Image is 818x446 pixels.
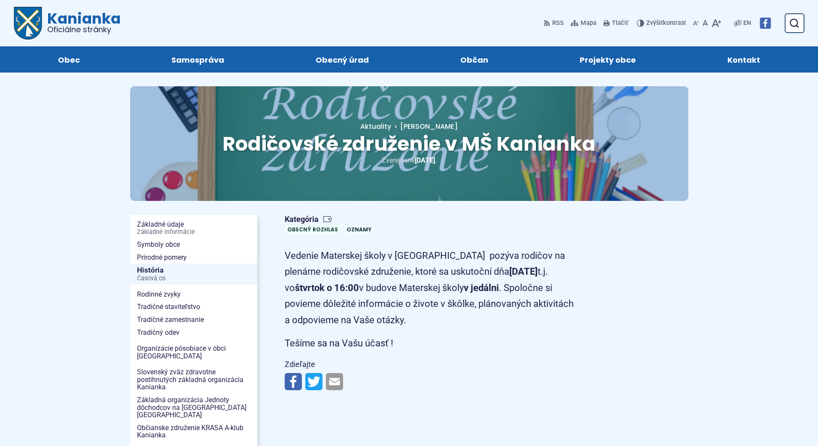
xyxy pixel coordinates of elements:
[509,266,538,277] strong: [DATE]
[130,313,257,326] a: Tradičné zamestnanie
[581,18,596,28] span: Mapa
[326,373,343,390] img: Zdieľať e-mailom
[130,326,257,339] a: Tradičný odev
[580,46,636,73] span: Projekty obce
[137,394,250,422] span: Základná organizácia Jednoty dôchodcov na [GEOGRAPHIC_DATA] [GEOGRAPHIC_DATA]
[130,300,257,313] a: Tradičné staviteľstvo
[637,14,688,32] button: Zvýšiťkontrast
[400,121,458,131] span: [PERSON_NAME]
[544,14,566,32] a: RSS
[285,335,590,351] p: Tešíme sa na Vašu účasť !
[295,282,359,293] strong: štvrtok o 16:00
[690,46,797,73] a: Kontakt
[137,342,250,362] span: Organizácie pôsobiace v obci [GEOGRAPHIC_DATA]
[285,248,590,328] p: Vedenie Materskej školy v [GEOGRAPHIC_DATA] pozýva rodičov na plenárne rodičovské združenie, ktor...
[14,7,121,39] a: Logo Kanianka, prejsť na domovskú stránku.
[691,14,701,32] button: Zmenšiť veľkosť písma
[137,422,250,442] span: Občianske združenie KRASA A-klub Kanianka
[727,46,760,73] span: Kontakt
[543,46,673,73] a: Projekty obce
[137,300,250,313] span: Tradičné staviteľstvo
[134,46,261,73] a: Samospráva
[344,225,374,234] a: Oznamy
[423,46,526,73] a: Občan
[569,14,598,32] a: Mapa
[137,238,250,251] span: Symboly obce
[14,7,42,39] img: Prejsť na domovskú stránku
[222,130,596,158] span: Rodičovské združenie v MŠ Kanianka
[47,26,121,33] span: Oficiálne stránky
[137,275,250,282] span: Časová os
[743,18,751,28] span: EN
[158,155,661,166] p: Zverejnené .
[552,18,564,28] span: RSS
[171,46,224,73] span: Samospráva
[415,156,435,164] span: [DATE]
[646,20,686,27] span: kontrast
[137,313,250,326] span: Tradičné zamestnanie
[760,18,771,29] img: Prejsť na Facebook stránku
[285,373,302,390] img: Zdieľať na Facebooku
[602,14,630,32] button: Tlačiť
[285,225,341,234] a: Obecný rozhlas
[137,264,250,285] span: História
[130,238,257,251] a: Symboly obce
[137,366,250,394] span: Slovenský zväz zdravotne postihnutých základná organizácia Kanianka
[130,342,257,362] a: Organizácie pôsobiace v obci [GEOGRAPHIC_DATA]
[285,215,377,225] span: Kategória
[137,229,250,236] span: Základné informácie
[130,251,257,264] a: Prírodné pomery
[137,251,250,264] span: Prírodné pomery
[130,218,257,238] a: Základné údajeZákladné informácie
[460,46,488,73] span: Občan
[316,46,369,73] span: Obecný úrad
[285,358,590,371] p: Zdieľajte
[137,218,250,238] span: Základné údaje
[130,394,257,422] a: Základná organizácia Jednoty dôchodcov na [GEOGRAPHIC_DATA] [GEOGRAPHIC_DATA]
[360,121,391,131] a: Aktuality
[130,264,257,285] a: HistóriaČasová os
[701,14,710,32] button: Nastaviť pôvodnú veľkosť písma
[130,366,257,394] a: Slovenský zväz zdravotne postihnutých základná organizácia Kanianka
[710,14,723,32] button: Zväčšiť veľkosť písma
[742,18,753,28] a: EN
[391,121,458,131] a: [PERSON_NAME]
[130,422,257,442] a: Občianske združenie KRASA A-klub Kanianka
[137,288,250,301] span: Rodinné zvyky
[278,46,406,73] a: Obecný úrad
[130,288,257,301] a: Rodinné zvyky
[137,326,250,339] span: Tradičný odev
[612,20,628,27] span: Tlačiť
[464,282,499,293] strong: v jedálni
[58,46,80,73] span: Obec
[42,11,121,33] span: Kanianka
[646,19,663,27] span: Zvýšiť
[21,46,117,73] a: Obec
[305,373,322,390] img: Zdieľať na Twitteri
